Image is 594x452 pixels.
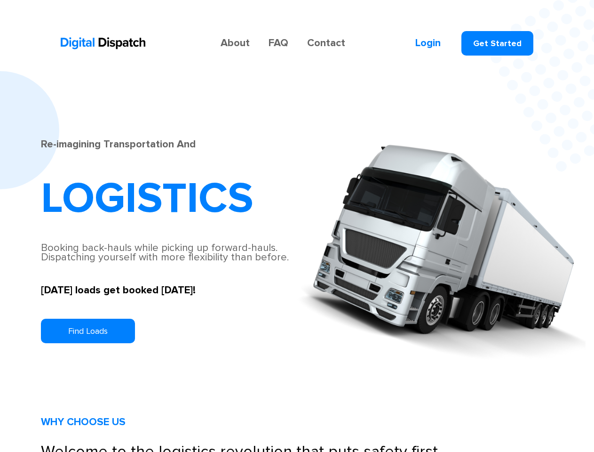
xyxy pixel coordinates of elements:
h1: LOGISTICS [41,178,297,220]
div: Re-imagining Transportation And [41,140,297,149]
a: Contact [298,39,355,48]
div: [DATE] loads get booked [DATE]! [41,286,297,295]
h2: WHY CHOOSE US [41,414,554,431]
a: About [206,39,259,48]
div: Booking back-hauls while picking up forward-hauls. Dispatching yourself with more flexibility tha... [41,243,297,262]
a: Get Started [461,31,533,56]
a: Find Loads [41,319,135,343]
a: Login [415,37,441,49]
div: Find Loads [68,326,108,336]
a: FAQ [259,39,298,48]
